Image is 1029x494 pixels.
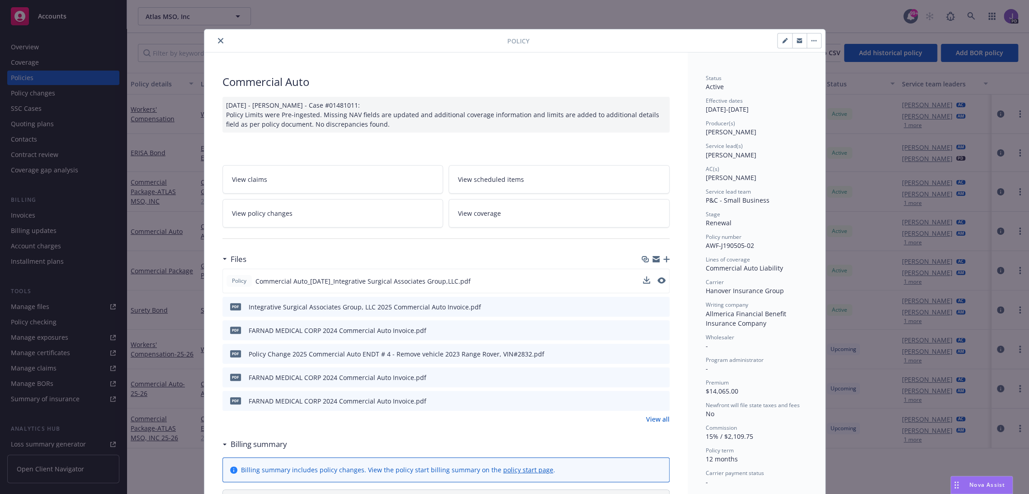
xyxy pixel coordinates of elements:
[241,465,555,475] div: Billing summary includes policy changes. View the policy start billing summary on the .
[706,387,738,395] span: $14,065.00
[706,142,743,150] span: Service lead(s)
[222,253,246,265] div: Files
[706,379,729,386] span: Premium
[706,356,764,364] span: Program administrator
[706,97,743,104] span: Effective dates
[643,326,651,335] button: download file
[706,151,756,159] span: [PERSON_NAME]
[230,303,241,310] span: pdf
[706,309,788,328] span: Allmerica Financial Benefit Insurance Company
[706,218,732,227] span: Renewal
[507,36,529,46] span: Policy
[448,199,670,228] a: View coverage
[706,342,708,350] span: -
[706,432,753,441] span: 15% / $2,109.75
[222,199,444,228] a: View policy changes
[706,173,756,182] span: [PERSON_NAME]
[706,241,754,250] span: AWF-J190505-02
[706,333,734,341] span: Wholesaler
[222,165,444,194] a: View claims
[706,278,724,286] span: Carrier
[658,396,666,406] button: preview file
[706,364,708,373] span: -
[706,446,734,454] span: Policy term
[706,478,708,486] span: -
[643,276,650,286] button: download file
[643,396,651,406] button: download file
[232,175,267,184] span: View claims
[458,175,524,184] span: View scheduled items
[448,165,670,194] a: View scheduled items
[658,326,666,335] button: preview file
[706,128,756,136] span: [PERSON_NAME]
[230,397,241,404] span: pdf
[249,373,426,382] div: FARNAD MEDICAL CORP 2024 Commercial Auto Invoice.pdf
[706,264,783,272] span: Commercial Auto Liability
[706,74,722,82] span: Status
[643,302,651,312] button: download file
[249,349,544,359] div: Policy Change 2025 Commercial Auto ENDT # 4 - Remove vehicle 2023 Range Rover, VIN#2832.pdf
[706,424,737,432] span: Commission
[232,209,293,218] span: View policy changes
[222,74,670,90] div: Commercial Auto
[706,286,784,295] span: Hanover Insurance Group
[249,302,481,312] div: Integrative Surgical Associates Group, LLC 2025 Commercial Auto Invoice.pdf
[215,35,226,46] button: close
[658,349,666,359] button: preview file
[706,119,735,127] span: Producer(s)
[643,349,651,359] button: download file
[706,233,741,241] span: Policy number
[643,276,650,284] button: download file
[657,277,666,284] button: preview file
[706,469,764,477] span: Carrier payment status
[231,438,287,450] h3: Billing summary
[658,373,666,382] button: preview file
[658,302,666,312] button: preview file
[230,374,241,380] span: pdf
[706,82,724,91] span: Active
[706,210,720,218] span: Stage
[503,465,553,474] a: policy start page
[969,481,1005,489] span: Nova Assist
[255,276,471,286] span: Commercial Auto_[DATE]_Integrative Surgical Associates Group,LLC.pdf
[249,396,426,406] div: FARNAD MEDICAL CORP 2024 Commercial Auto Invoice.pdf
[222,97,670,133] div: [DATE] - [PERSON_NAME] - Case #01481011: Policy Limits were Pre-ingested. Missing NAV fields are ...
[706,409,714,418] span: No
[657,276,666,286] button: preview file
[706,301,748,309] span: Writing company
[706,256,750,263] span: Lines of coverage
[706,401,800,409] span: Newfront will file state taxes and fees
[458,209,501,218] span: View coverage
[230,350,241,357] span: pdf
[231,253,246,265] h3: Files
[230,277,248,285] span: Policy
[706,188,751,195] span: Service lead team
[646,414,670,424] a: View all
[249,326,426,335] div: FARNAD MEDICAL CORP 2024 Commercial Auto Invoice.pdf
[222,438,287,450] div: Billing summary
[706,97,807,114] div: [DATE] - [DATE]
[706,196,769,204] span: P&C - Small Business
[643,373,651,382] button: download file
[230,327,241,333] span: pdf
[951,476,962,494] div: Drag to move
[950,476,1013,494] button: Nova Assist
[706,455,738,463] span: 12 months
[706,165,719,173] span: AC(s)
